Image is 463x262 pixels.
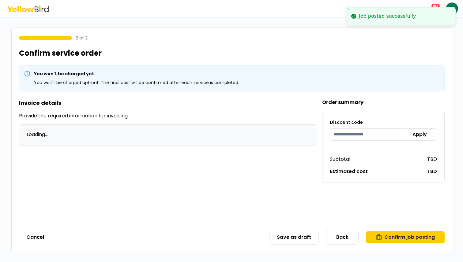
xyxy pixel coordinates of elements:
[19,48,102,58] h1: Confirm service order
[19,231,51,243] button: Cancel
[330,168,368,175] p: Estimated cost
[359,13,416,20] div: Job posted successfully
[27,131,310,138] p: Loading...
[326,230,359,245] button: Back
[427,168,437,175] p: TBD
[429,2,441,15] button: 184
[330,119,363,125] label: Discount code
[322,99,445,106] h2: Order summary
[19,112,317,120] p: Provide the required information for invoicing
[366,231,445,243] button: Confirm job posting
[19,99,317,107] h3: Invoice details
[34,79,239,86] p: You won't be charged upfront. The final cost will be confirmed after each service is completed.
[76,35,88,41] p: 2 of 2
[345,6,351,12] button: Close toast
[269,230,319,245] button: Save as draft
[403,128,437,141] button: Apply
[330,156,350,163] p: Subtotal
[446,2,458,15] span: SO
[34,71,239,77] h4: You won't be charged yet.
[427,156,437,163] p: TBD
